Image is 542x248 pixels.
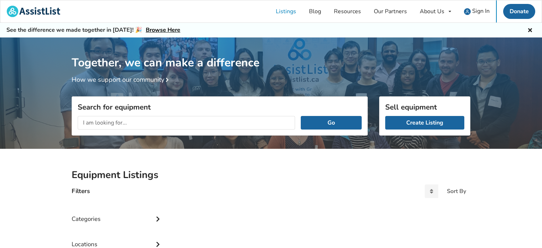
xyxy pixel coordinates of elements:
[72,187,90,195] h4: Filters
[385,116,464,130] a: Create Listing
[327,0,367,22] a: Resources
[7,6,60,17] img: assistlist-logo
[367,0,413,22] a: Our Partners
[78,102,362,112] h3: Search for equipment
[269,0,303,22] a: Listings
[72,201,163,226] div: Categories
[303,0,327,22] a: Blog
[458,0,496,22] a: user icon Sign In
[472,7,490,15] span: Sign In
[72,37,470,70] h1: Together, we can make a difference
[72,169,470,181] h2: Equipment Listings
[72,75,171,84] a: How we support our community
[447,188,466,194] div: Sort By
[6,26,180,34] h5: See the difference we made together in [DATE]! 🎉
[464,8,471,15] img: user icon
[146,26,180,34] a: Browse Here
[385,102,464,112] h3: Sell equipment
[301,116,362,130] button: Go
[503,4,535,19] a: Donate
[420,9,444,14] div: About Us
[78,116,295,130] input: I am looking for...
